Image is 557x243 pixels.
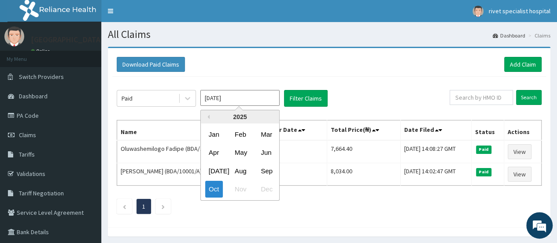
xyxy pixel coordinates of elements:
span: Dashboard [19,92,48,100]
div: Choose June 2025 [257,145,275,161]
a: Dashboard [493,32,525,39]
div: Minimize live chat window [144,4,166,26]
a: Previous page [122,202,126,210]
input: Search by HMO ID [450,90,513,105]
th: Total Price(₦) [327,120,401,141]
a: View [508,144,531,159]
div: Choose April 2025 [205,145,223,161]
div: Choose February 2025 [231,126,249,142]
div: 2025 [201,110,279,123]
span: We're online! [51,68,122,157]
li: Claims [526,32,550,39]
span: rivet specialist hospital [489,7,550,15]
a: Next page [161,202,165,210]
h1: All Claims [108,29,550,40]
td: 8,034.00 [327,163,401,186]
button: Download Paid Claims [117,57,185,72]
div: Chat with us now [46,49,148,61]
img: User Image [472,6,483,17]
div: Choose May 2025 [231,145,249,161]
button: Filter Claims [284,90,328,107]
input: Select Month and Year [200,90,280,106]
td: [PERSON_NAME] (BDA/10001/A) [117,163,248,186]
div: Choose January 2025 [205,126,223,142]
span: Paid [476,168,492,176]
textarea: Type your message and hit 'Enter' [4,155,168,186]
th: Name [117,120,248,141]
span: Tariffs [19,150,35,158]
a: Page 1 is your current page [142,202,145,210]
button: Previous Year [205,115,210,119]
div: Choose March 2025 [257,126,275,142]
div: Choose July 2025 [205,163,223,179]
img: User Image [4,26,24,46]
div: Paid [122,94,133,103]
td: [DATE] 14:02:47 GMT [400,163,471,186]
div: Choose August 2025 [231,163,249,179]
div: Choose October 2025 [205,181,223,198]
a: View [508,167,531,182]
span: Paid [476,146,492,153]
a: Online [31,48,52,54]
div: month 2025-10 [201,125,279,198]
input: Search [516,90,542,105]
td: [DATE] 14:08:27 GMT [400,140,471,163]
p: [GEOGRAPHIC_DATA] [31,36,103,44]
th: Status [471,120,504,141]
td: 7,664.40 [327,140,401,163]
div: Choose September 2025 [257,163,275,179]
img: d_794563401_company_1708531726252_794563401 [16,44,36,66]
a: Add Claim [504,57,542,72]
td: Oluwashemilogo Fadipe (BDA/10001/F) [117,140,248,163]
th: Actions [504,120,541,141]
span: Claims [19,131,36,139]
span: Switch Providers [19,73,64,81]
span: Tariff Negotiation [19,189,64,197]
th: Date Filed [400,120,471,141]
